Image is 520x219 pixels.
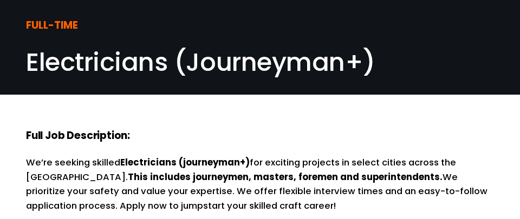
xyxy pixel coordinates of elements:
[128,171,443,183] strong: This includes journeymen, masters, foremen and superintendents.
[120,156,250,169] strong: Electricians (journeyman+)
[26,44,375,79] span: Electricians (Journeyman+)
[26,156,494,213] p: We’re seeking skilled for exciting projects in select cities across the [GEOGRAPHIC_DATA]. We pri...
[26,128,130,143] strong: Full Job Description:
[26,18,78,32] strong: FULL-TIME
